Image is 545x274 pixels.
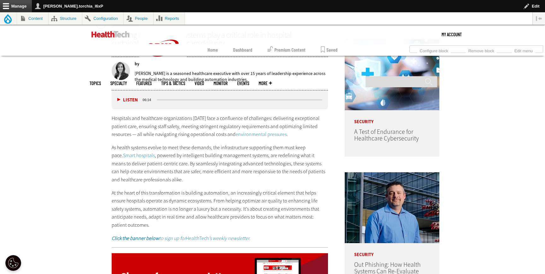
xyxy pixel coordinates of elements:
button: Open Preferences [5,255,21,271]
img: Home [139,25,186,71]
a: Saved [321,44,337,56]
button: Vertical orientation [533,12,545,25]
a: Reports [154,12,185,25]
a: A Test of Endurance for Healthcare Cybersecurity [354,128,419,143]
span: Specialty [110,81,127,86]
a: Content [17,12,48,25]
span: Topics [90,81,101,86]
a: MonITor [214,81,228,86]
div: duration [142,97,156,103]
strong: Click the banner below [112,235,159,242]
button: Listen [117,98,138,102]
img: Healthcare cybersecurity [345,39,439,110]
a: Home [208,44,218,56]
p: At the heart of this transformation is building automation, an increasingly critical element that... [112,189,328,229]
div: Cookie Settings [5,255,21,271]
em: ’s weekly newsletter. [209,235,250,242]
p: As health systems evolve to meet these demands, the infrastructure supporting them must keep pace... [112,144,328,184]
a: CDW [139,66,186,73]
a: Edit menu [512,47,535,54]
img: Home [91,31,130,37]
a: Events [237,81,249,86]
a: Click the banner belowto sign up forHealthTech’s weekly newsletter. [112,235,250,242]
a: Remove block [466,47,497,54]
a: Configure block [417,47,451,54]
a: People [124,12,153,25]
a: My Account [442,25,462,44]
div: media player [112,90,328,109]
a: Tips & Tactics [161,81,185,86]
a: Dashboard [233,44,252,56]
a: Smart hospitals [123,152,155,159]
div: User menu [442,25,462,44]
img: Scott Currie [345,172,439,243]
a: environmental pressures [236,131,287,138]
a: Configuration [82,12,123,25]
p: Security [345,110,439,124]
a: Video [195,81,204,86]
em: to sign up for [112,235,186,242]
a: Structure [49,12,82,25]
p: Security [345,243,439,257]
p: Hospitals and healthcare organizations [DATE] face a confluence of challenges: delivering excepti... [112,114,328,139]
span: More [259,81,272,86]
a: Premium Content [267,44,306,56]
a: Features [136,81,152,86]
